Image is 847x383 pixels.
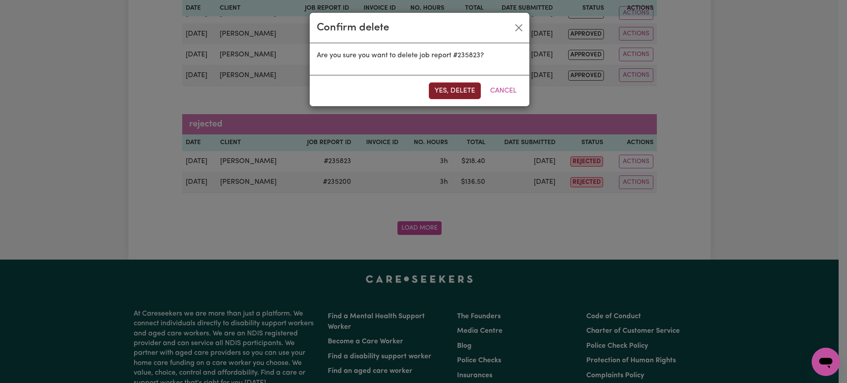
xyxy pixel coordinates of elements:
[317,50,522,61] p: Are you sure you want to delete job report #235823?
[429,82,481,99] button: Yes, delete
[812,348,840,376] iframe: Button to launch messaging window
[317,20,389,36] div: Confirm delete
[512,21,526,35] button: Close
[484,82,522,99] button: Cancel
